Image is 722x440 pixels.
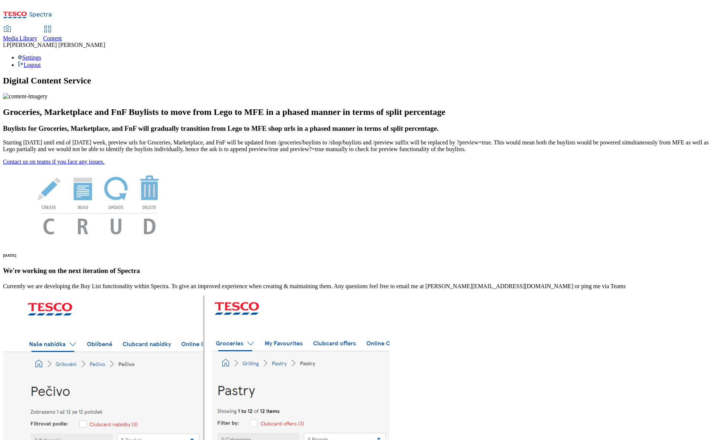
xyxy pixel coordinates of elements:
[3,267,719,275] h3: We're working on the next iteration of Spectra
[3,35,37,41] span: Media Library
[18,62,41,68] a: Logout
[3,76,719,86] h1: Digital Content Service
[3,93,48,100] img: content-imagery
[10,42,105,48] span: [PERSON_NAME] [PERSON_NAME]
[3,125,719,133] h3: Buylists for Groceries, Marketplace, and FnF will gradually transition from Lego to MFE shop urls...
[3,253,719,257] h6: [DATE]
[43,35,62,41] span: Content
[18,54,41,61] a: Settings
[3,26,37,42] a: Media Library
[43,26,62,42] a: Content
[3,158,105,165] a: Contact us on teams if you face any issues.
[3,165,195,242] img: News Image
[3,42,10,48] span: LP
[3,283,719,290] p: Currently we are developing the Buy List functionality within Spectra. To give an improved experi...
[3,107,719,117] h2: Groceries, Marketplace and FnF Buylists to move from Lego to MFE in a phased manner in terms of s...
[3,139,719,153] p: Starting [DATE] until end of [DATE] week, preview urls for Groceries, Marketplace, and FnF will b...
